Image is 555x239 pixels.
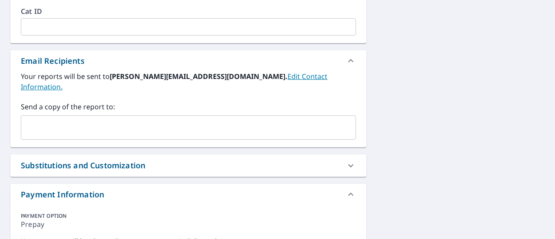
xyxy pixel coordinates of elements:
div: Payment Information [21,189,104,200]
div: Substitutions and Customization [21,160,145,171]
b: [PERSON_NAME][EMAIL_ADDRESS][DOMAIN_NAME]. [110,72,287,81]
div: Payment Information [10,184,366,205]
div: Prepay [21,219,356,236]
div: Email Recipients [21,55,85,67]
label: Send a copy of the report to: [21,101,356,112]
div: PAYMENT OPTION [21,212,356,219]
div: Substitutions and Customization [10,154,366,177]
label: Your reports will be sent to [21,71,356,92]
label: Cat ID [21,8,356,15]
div: Email Recipients [10,50,366,71]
